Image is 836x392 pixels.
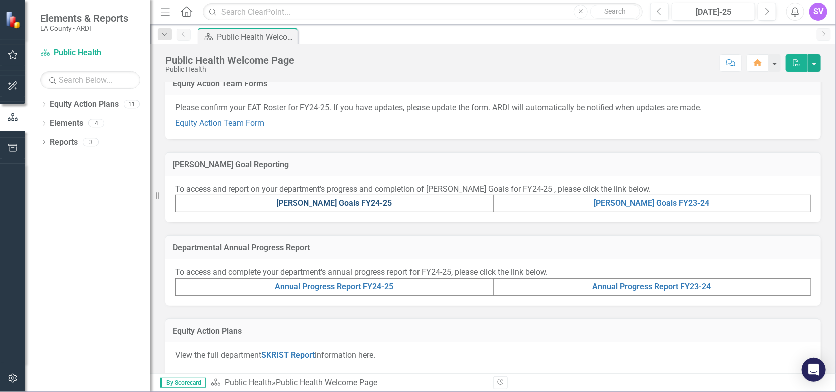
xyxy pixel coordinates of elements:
div: Public Health Welcome Page [217,31,295,43]
a: [PERSON_NAME] Goals FY24-25 [276,198,392,208]
div: 11 [124,100,140,109]
a: SKRIST Report [261,350,315,360]
span: Search [605,7,626,15]
p: View the full department information here. [175,350,811,363]
div: » [211,377,486,389]
p: To access and complete your department's annual progress report for FY24-25, please click the lin... [175,267,811,278]
p: To access and report on your department's progress and completion of [PERSON_NAME] Goals for FY24... [175,184,811,195]
div: Public Health [165,66,294,73]
a: Equity Action Team Form [175,118,264,128]
a: Annual Progress Report FY23-24 [593,282,711,291]
small: LA County - ARDI [40,24,128,32]
h3: Equity Action Team Forms [173,79,813,88]
button: SV [809,3,827,21]
h3: Departmental Annual Progress Report [173,243,813,252]
a: [PERSON_NAME] Goals FY23-24 [594,198,710,208]
div: Public Health Welcome Page [276,378,377,387]
a: Public Health [40,47,140,59]
span: By Scorecard [160,378,206,388]
div: Open Intercom Messenger [802,358,826,382]
div: [DATE]-25 [675,6,752,18]
a: Public Health [225,378,272,387]
div: 4 [88,119,104,128]
p: Please confirm your EAT Roster for FY24-25. If you have updates, please update the form. ARDI wil... [175,102,811,116]
span: Elements & Reports [40,12,128,24]
button: Search [590,5,640,19]
a: Reports [50,137,78,148]
button: [DATE]-25 [672,3,755,21]
div: Public Health Welcome Page [165,55,294,66]
h3: Equity Action Plans [173,327,813,336]
a: Equity Action Plans [50,99,119,110]
img: ClearPoint Strategy [5,11,23,29]
h3: [PERSON_NAME] Goal Reporting [173,160,813,169]
div: 3 [83,138,99,146]
a: Elements [50,118,83,129]
input: Search ClearPoint... [203,3,643,21]
input: Search Below... [40,71,140,89]
a: Annual Progress Report FY24-25 [275,282,393,291]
